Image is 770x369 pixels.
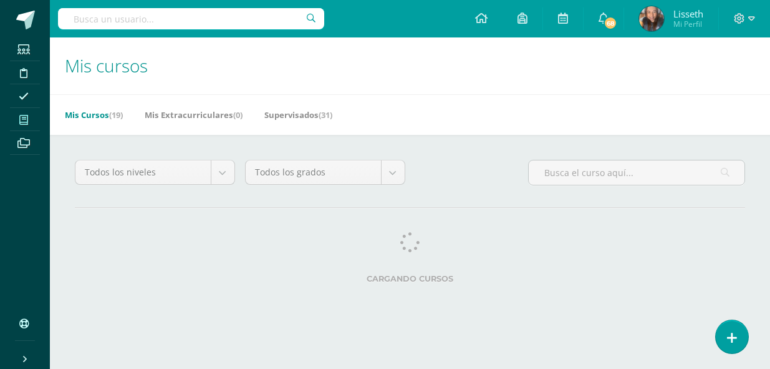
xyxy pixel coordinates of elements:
a: Todos los niveles [75,160,234,184]
a: Mis Extracurriculares(0) [145,105,243,125]
input: Busca el curso aquí... [529,160,744,185]
span: (0) [233,109,243,121]
span: (31) [319,109,332,121]
span: Mis cursos [65,54,148,77]
span: (19) [109,109,123,121]
input: Busca un usuario... [58,8,324,29]
span: Mi Perfil [673,19,703,29]
span: Todos los grados [255,160,372,184]
label: Cargando cursos [75,274,745,283]
span: Todos los niveles [85,160,201,184]
a: Mis Cursos(19) [65,105,123,125]
img: 50ef0ebc2c03f9b8a512d3f397078521.png [639,6,664,31]
a: Supervisados(31) [264,105,332,125]
span: 68 [604,16,617,30]
a: Todos los grados [246,160,405,184]
span: Lisseth [673,7,703,20]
